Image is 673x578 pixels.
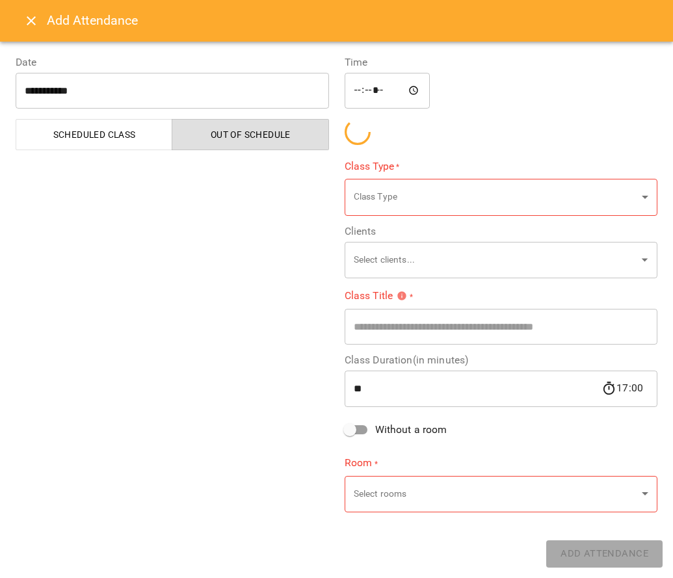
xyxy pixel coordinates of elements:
label: Class Duration(in minutes) [345,355,658,365]
h6: Add Attendance [47,10,657,31]
span: Out of Schedule [180,127,321,142]
label: Date [16,57,329,68]
label: Time [345,57,658,68]
label: Room [345,456,658,471]
p: Select rooms [354,488,637,501]
span: Class Title [345,291,408,301]
button: Close [16,5,47,36]
span: Scheduled class [24,127,165,142]
p: Class Type [354,190,637,204]
div: Select clients... [345,241,658,278]
div: Class Type [345,179,658,216]
p: Select clients... [354,254,637,267]
span: Without a room [375,422,447,438]
label: Clients [345,226,658,237]
button: Scheduled class [16,119,172,150]
div: Select rooms [345,475,658,512]
button: Out of Schedule [172,119,328,150]
label: Class Type [345,159,658,174]
svg: Please specify class title or select clients [397,291,407,301]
